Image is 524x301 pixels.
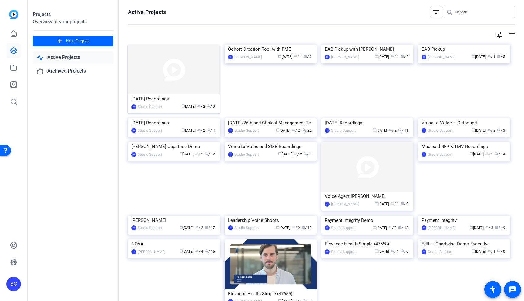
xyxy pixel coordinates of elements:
[131,249,136,254] div: JG
[400,201,404,205] span: radio
[373,226,387,230] span: [DATE]
[292,128,295,132] span: group
[422,55,426,59] div: BC
[400,202,408,206] span: / 0
[205,249,215,254] span: / 15
[400,55,408,59] span: / 5
[276,225,280,229] span: calendar_today
[9,10,18,19] img: blue-gradient.svg
[487,249,491,253] span: group
[325,192,410,201] div: Voice Agent [PERSON_NAME]
[375,202,389,206] span: [DATE]
[131,118,217,127] div: [DATE] Recordings
[294,152,297,155] span: group
[325,225,330,230] div: SS
[138,104,162,110] div: Studio Support
[205,225,208,229] span: radio
[497,249,501,253] span: radio
[278,152,282,155] span: calendar_today
[422,128,426,133] div: SS
[422,239,507,249] div: Edit — Chartwise Demo Executive
[388,128,392,132] span: group
[487,54,491,58] span: group
[391,249,399,254] span: / 1
[391,54,394,58] span: group
[228,225,233,230] div: SS
[228,128,233,133] div: SS
[331,201,359,207] div: [PERSON_NAME]
[207,104,215,109] span: / 0
[373,128,387,133] span: [DATE]
[33,36,113,46] button: New Project
[292,226,300,230] span: / 2
[234,54,262,60] div: [PERSON_NAME]
[472,55,486,59] span: [DATE]
[428,151,452,157] div: Studio Support
[33,51,113,64] a: Active Projects
[485,152,493,156] span: / 2
[228,118,313,127] div: [DATE]/26th and Clinical Management Te
[179,225,183,229] span: calendar_today
[331,54,359,60] div: [PERSON_NAME]
[294,54,297,58] span: group
[66,38,89,44] span: New Project
[325,128,330,133] div: SS
[375,55,389,59] span: [DATE]
[325,118,410,127] div: [DATE] Recordings
[422,249,426,254] div: SS
[195,225,199,229] span: group
[331,249,356,255] div: Studio Support
[138,225,162,231] div: Studio Support
[179,152,193,156] span: [DATE]
[228,55,233,59] div: BC
[131,104,136,109] div: SS
[278,54,282,58] span: calendar_today
[195,152,199,155] span: group
[292,225,295,229] span: group
[195,226,203,230] span: / 2
[301,226,312,230] span: / 19
[487,128,495,133] span: / 2
[197,104,201,108] span: group
[469,152,473,155] span: calendar_today
[278,55,292,59] span: [DATE]
[325,239,410,249] div: Elevance Health Simple (47558)
[181,128,185,132] span: calendar_today
[195,152,203,156] span: / 2
[131,128,136,133] div: SS
[487,55,495,59] span: / 1
[179,226,193,230] span: [DATE]
[301,128,312,133] span: / 22
[228,45,313,54] div: Cohort Creation Tool with PME
[294,55,302,59] span: / 1
[422,45,507,54] div: EAB Pickup
[205,152,208,155] span: radio
[497,249,505,254] span: / 0
[304,152,312,156] span: / 3
[325,45,410,54] div: EAB Pickup with [PERSON_NAME]
[485,226,493,230] span: / 3
[422,118,507,127] div: Voice to Voice – Outbound
[375,249,389,254] span: [DATE]
[301,225,305,229] span: radio
[469,226,484,230] span: [DATE]
[375,201,378,205] span: calendar_today
[228,142,313,151] div: Voice to Voice and SME Recordings
[197,104,205,109] span: / 2
[128,8,166,16] h1: Active Projects
[234,151,259,157] div: Studio Support
[195,249,203,254] span: / 4
[179,249,183,253] span: calendar_today
[432,8,440,16] mat-icon: filter_list
[181,128,196,133] span: [DATE]
[205,226,215,230] span: / 17
[197,128,205,133] span: / 2
[228,289,313,298] div: Elevance Health Simple (47655)
[485,152,489,155] span: group
[455,8,510,16] input: Search
[469,225,473,229] span: calendar_today
[207,104,210,108] span: radio
[304,54,307,58] span: radio
[375,54,378,58] span: calendar_today
[422,142,507,151] div: Medicaid RFP & TMV Recordings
